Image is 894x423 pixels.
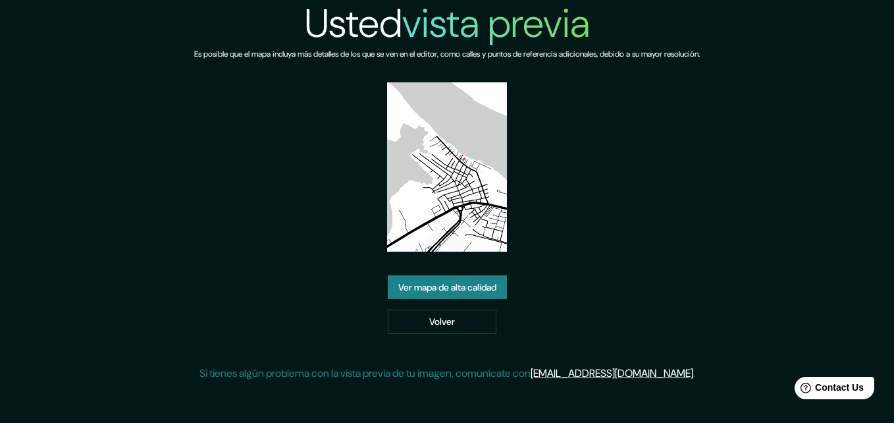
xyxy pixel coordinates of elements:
a: Ver mapa de alta calidad [388,275,507,300]
h6: Es posible que el mapa incluya más detalles de los que se ven en el editor, como calles y puntos ... [194,47,700,61]
img: created-map-preview [387,82,507,252]
a: Volver [388,310,496,334]
a: [EMAIL_ADDRESS][DOMAIN_NAME] [531,366,693,380]
iframe: Help widget launcher [777,372,880,409]
p: Si tienes algún problema con la vista previa de tu imagen, comunícate con . [199,366,695,381]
